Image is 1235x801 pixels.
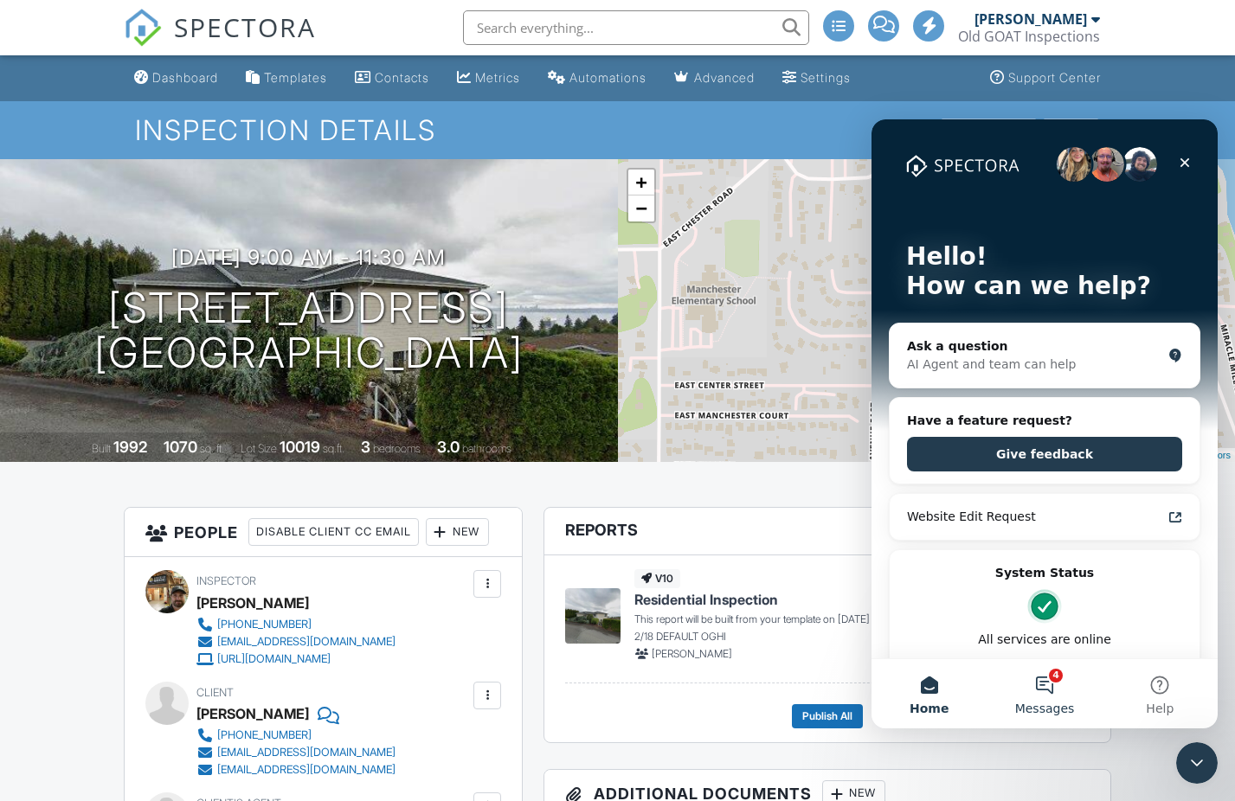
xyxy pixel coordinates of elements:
[124,9,162,47] img: The Best Home Inspection Software - Spectora
[974,10,1087,28] div: [PERSON_NAME]
[475,70,520,85] div: Metrics
[135,115,1101,145] h1: Inspection Details
[196,574,256,587] span: Inspector
[569,70,646,85] div: Automations
[217,652,331,666] div: [URL][DOMAIN_NAME]
[239,62,334,94] a: Templates
[958,28,1100,45] div: Old GOAT Inspections
[450,62,527,94] a: Metrics
[375,70,429,85] div: Contacts
[217,763,396,777] div: [EMAIL_ADDRESS][DOMAIN_NAME]
[217,728,312,742] div: [PHONE_NUMBER]
[801,70,851,85] div: Settings
[200,442,224,455] span: sq. ft.
[196,701,309,727] div: [PERSON_NAME]
[280,438,320,456] div: 10019
[323,442,344,455] span: sq.ft.
[113,438,147,456] div: 1992
[94,285,524,377] h1: [STREET_ADDRESS] [GEOGRAPHIC_DATA]
[628,195,654,221] a: Zoom out
[196,727,396,744] a: [PHONE_NUMBER]
[152,70,218,85] div: Dashboard
[983,62,1108,94] a: Support Center
[437,438,460,456] div: 3.0
[196,761,396,779] a: [EMAIL_ADDRESS][DOMAIN_NAME]
[667,62,762,94] a: Advanced
[92,442,111,455] span: Built
[241,442,277,455] span: Lot Size
[264,70,327,85] div: Templates
[127,62,225,94] a: Dashboard
[196,590,309,616] div: [PERSON_NAME]
[196,744,396,761] a: [EMAIL_ADDRESS][DOMAIN_NAME]
[196,650,396,668] a: [URL][DOMAIN_NAME]
[872,119,1218,728] iframe: Intercom live chat
[635,171,646,193] span: +
[373,442,421,455] span: bedrooms
[775,62,858,94] a: Settings
[171,246,446,269] h3: [DATE] 9:00 am - 11:30 am
[1008,70,1101,85] div: Support Center
[125,508,523,557] h3: People
[361,438,370,456] div: 3
[196,686,234,699] span: Client
[174,9,316,45] span: SPECTORA
[628,170,654,195] a: Zoom in
[196,633,396,650] a: [EMAIL_ADDRESS][DOMAIN_NAME]
[1176,742,1218,784] iframe: Intercom live chat
[635,197,646,219] span: −
[426,518,489,546] div: New
[348,62,436,94] a: Contacts
[217,635,396,649] div: [EMAIL_ADDRESS][DOMAIN_NAME]
[248,518,419,546] div: Disable Client CC Email
[694,70,755,85] div: Advanced
[462,442,511,455] span: bathrooms
[217,618,312,631] div: [PHONE_NUMBER]
[164,438,197,456] div: 1070
[217,746,396,759] div: [EMAIL_ADDRESS][DOMAIN_NAME]
[541,62,653,94] a: Automations (Advanced)
[124,23,316,60] a: SPECTORA
[463,10,809,45] input: Search everything...
[196,616,396,633] a: [PHONE_NUMBER]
